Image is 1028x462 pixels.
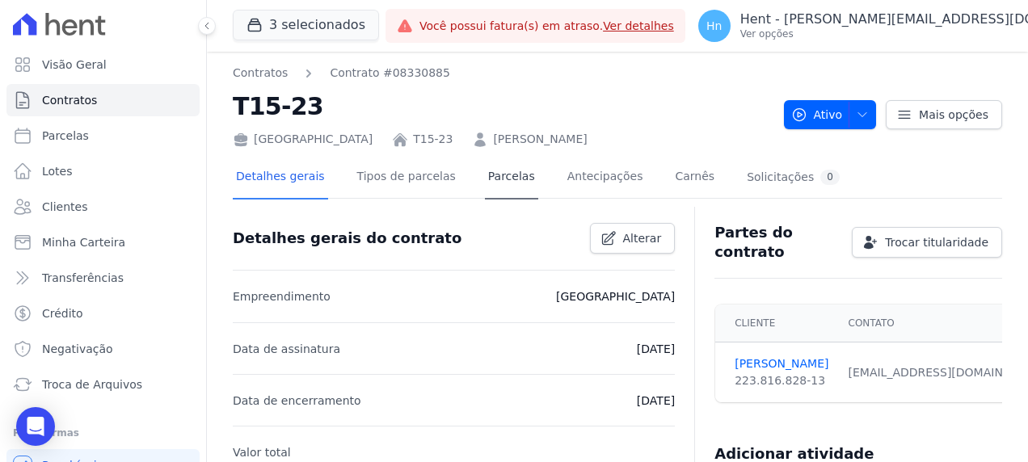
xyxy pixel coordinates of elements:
[735,372,828,389] div: 223.816.828-13
[744,157,843,199] a: Solicitações0
[42,234,125,250] span: Minha Carteira
[623,230,662,246] span: Alterar
[852,227,1002,258] a: Trocar titularidade
[233,131,373,148] div: [GEOGRAPHIC_DATA]
[735,355,828,372] a: [PERSON_NAME]
[42,376,142,393] span: Troca de Arquivos
[233,65,450,82] nav: Breadcrumb
[590,223,676,254] a: Alterar
[564,157,647,199] a: Antecipações
[330,65,450,82] a: Contrato #08330885
[233,339,340,359] p: Data de assinatura
[13,423,193,443] div: Plataformas
[715,304,838,342] th: Cliente
[6,226,200,258] a: Minha Carteira
[6,333,200,365] a: Negativação
[556,287,675,306] p: [GEOGRAPHIC_DATA]
[233,65,288,82] a: Contratos
[485,157,538,199] a: Parcelas
[16,407,55,446] div: Open Intercom Messenger
[42,341,113,357] span: Negativação
[419,18,674,35] span: Você possui fatura(s) em atraso.
[6,262,200,294] a: Transferências
[820,170,840,185] div: 0
[6,155,200,187] a: Lotes
[706,20,722,31] span: Hn
[714,223,839,262] h3: Partes do contrato
[6,297,200,330] a: Crédito
[42,163,73,179] span: Lotes
[42,92,97,108] span: Contratos
[354,157,459,199] a: Tipos de parcelas
[233,443,291,462] p: Valor total
[413,131,453,148] a: T15-23
[233,391,361,410] p: Data de encerramento
[886,100,1002,129] a: Mais opções
[233,287,331,306] p: Empreendimento
[672,157,718,199] a: Carnês
[233,157,328,199] a: Detalhes gerais
[233,229,461,248] h3: Detalhes gerais do contrato
[42,57,107,73] span: Visão Geral
[493,131,587,148] a: [PERSON_NAME]
[603,19,674,32] a: Ver detalhes
[747,170,840,185] div: Solicitações
[42,128,89,144] span: Parcelas
[42,199,87,215] span: Clientes
[791,100,843,129] span: Ativo
[637,339,675,359] p: [DATE]
[885,234,988,250] span: Trocar titularidade
[6,48,200,81] a: Visão Geral
[233,65,771,82] nav: Breadcrumb
[784,100,877,129] button: Ativo
[637,391,675,410] p: [DATE]
[6,84,200,116] a: Contratos
[6,191,200,223] a: Clientes
[6,120,200,152] a: Parcelas
[233,88,771,124] h2: T15-23
[42,305,83,321] span: Crédito
[6,368,200,401] a: Troca de Arquivos
[233,10,379,40] button: 3 selecionados
[42,270,124,286] span: Transferências
[919,107,988,123] span: Mais opções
